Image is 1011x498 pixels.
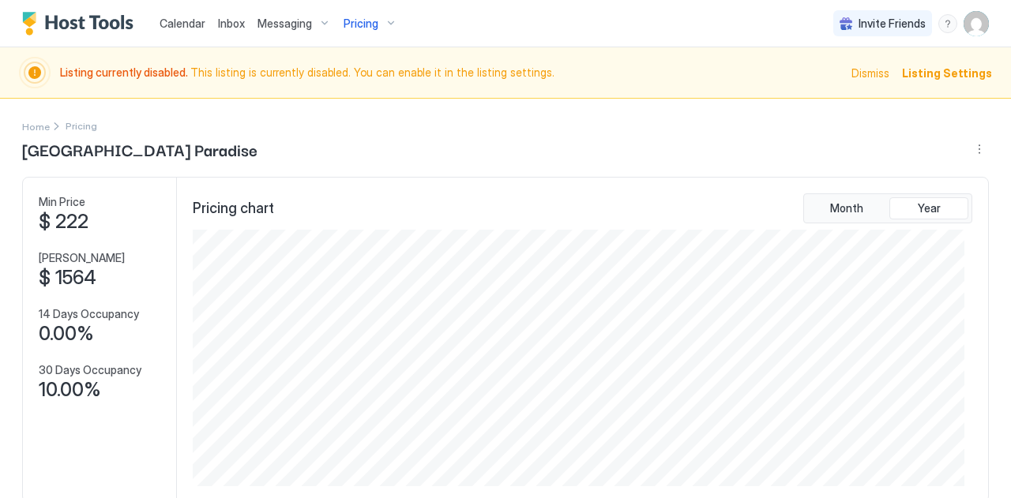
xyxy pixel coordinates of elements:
[938,14,957,33] div: menu
[344,17,378,31] span: Pricing
[889,197,968,219] button: Year
[22,118,50,134] div: Breadcrumb
[970,140,989,159] div: menu
[918,201,941,215] span: Year
[22,118,50,134] a: Home
[60,66,842,80] span: This listing is currently disabled. You can enable it in the listing settings.
[859,17,926,31] span: Invite Friends
[970,140,989,159] button: More options
[39,266,96,290] span: $ 1564
[160,17,205,30] span: Calendar
[218,17,245,30] span: Inbox
[22,12,141,36] a: Host Tools Logo
[218,15,245,32] a: Inbox
[22,121,50,133] span: Home
[39,363,141,377] span: 30 Days Occupancy
[193,200,274,218] span: Pricing chart
[39,378,101,402] span: 10.00%
[39,322,94,346] span: 0.00%
[160,15,205,32] a: Calendar
[807,197,886,219] button: Month
[851,65,889,81] div: Dismiss
[39,195,85,209] span: Min Price
[39,210,88,234] span: $ 222
[22,137,257,161] span: [GEOGRAPHIC_DATA] Paradise
[60,66,190,79] span: Listing currently disabled.
[830,201,863,215] span: Month
[803,193,972,223] div: tab-group
[964,11,989,36] div: User profile
[257,17,312,31] span: Messaging
[39,307,139,321] span: 14 Days Occupancy
[66,120,97,132] span: Breadcrumb
[902,65,992,81] div: Listing Settings
[39,251,125,265] span: [PERSON_NAME]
